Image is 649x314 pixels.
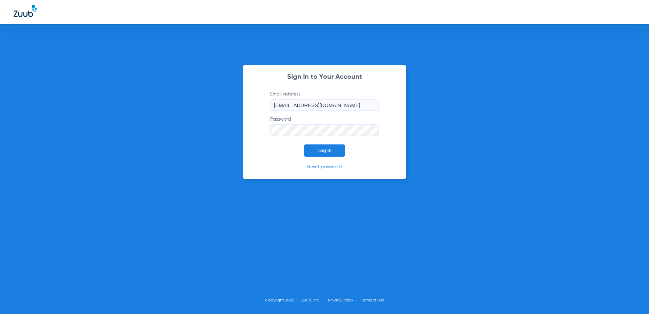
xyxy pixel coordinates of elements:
[14,5,37,17] img: Zuub Logo
[270,91,379,111] label: Email address
[260,74,389,81] h2: Sign In to Your Account
[270,99,379,111] input: Email address
[361,298,384,302] a: Terms of Use
[615,281,649,314] iframe: Chat Widget
[265,297,302,304] li: Copyright 2025
[302,297,328,304] li: Zuub, Inc.
[328,298,353,302] a: Privacy Policy
[270,116,379,136] label: Password
[304,144,345,157] button: Log In
[317,148,332,153] span: Log In
[270,124,379,136] input: Password
[307,164,342,169] a: Reset password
